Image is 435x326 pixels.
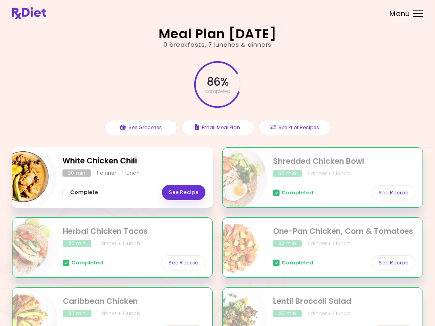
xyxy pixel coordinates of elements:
span: Completed [71,260,103,266]
span: Completed [282,190,313,196]
h2: Herbal Chicken Tacos [63,226,205,237]
a: See Recipe - One-Pan Chicken, Corn & Tomatoes [372,255,415,270]
span: Menu [389,10,410,17]
span: Completed [282,260,313,266]
div: 0 breakfasts , 7 lunches & dinners [164,40,271,50]
h2: White Chicken Chili [62,155,205,167]
a: See Recipe - White Chicken Chili [162,185,205,200]
div: 30 min [62,169,91,177]
div: 25 min [273,310,302,317]
img: Info - One-Pan Chicken, Corn & Tomatoes [201,215,267,281]
button: Complete - White Chicken Chili [62,188,98,197]
span: 86 % [207,75,228,89]
img: Info - Shredded Chicken Bowl [201,144,267,211]
h2: Lentil Broccoli Salad [273,296,415,307]
div: 30 min [273,240,302,247]
div: 1 dinner + 1 lunch [307,170,350,177]
div: 1 dinner + 1 lunch [307,240,350,247]
div: 30 min [63,310,91,317]
h2: Shredded Chicken Bowl [273,156,415,167]
div: 30 min [273,170,302,177]
div: 20 min [63,240,91,247]
img: RxDiet [12,7,46,19]
h2: Meal Plan [DATE] [159,27,277,40]
a: See Recipe - Shredded Chicken Bowl [372,185,415,200]
div: 1 dinner + 1 lunch [97,310,140,317]
div: 1 dinner + 1 lunch [307,310,350,317]
span: completed [205,89,230,94]
span: Complete [70,189,98,196]
button: See Prior Recipes [258,120,331,135]
button: Email Meal Plan [181,120,254,135]
a: See Recipe - Herbal Chicken Tacos [162,255,205,270]
div: 1 dinner + 1 lunch [97,169,140,177]
div: 1 dinner + 1 lunch [97,240,140,247]
h2: Caribbean Chicken [63,296,205,307]
button: See Groceries [104,120,177,135]
h2: One-Pan Chicken, Corn & Tomatoes [273,226,415,237]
